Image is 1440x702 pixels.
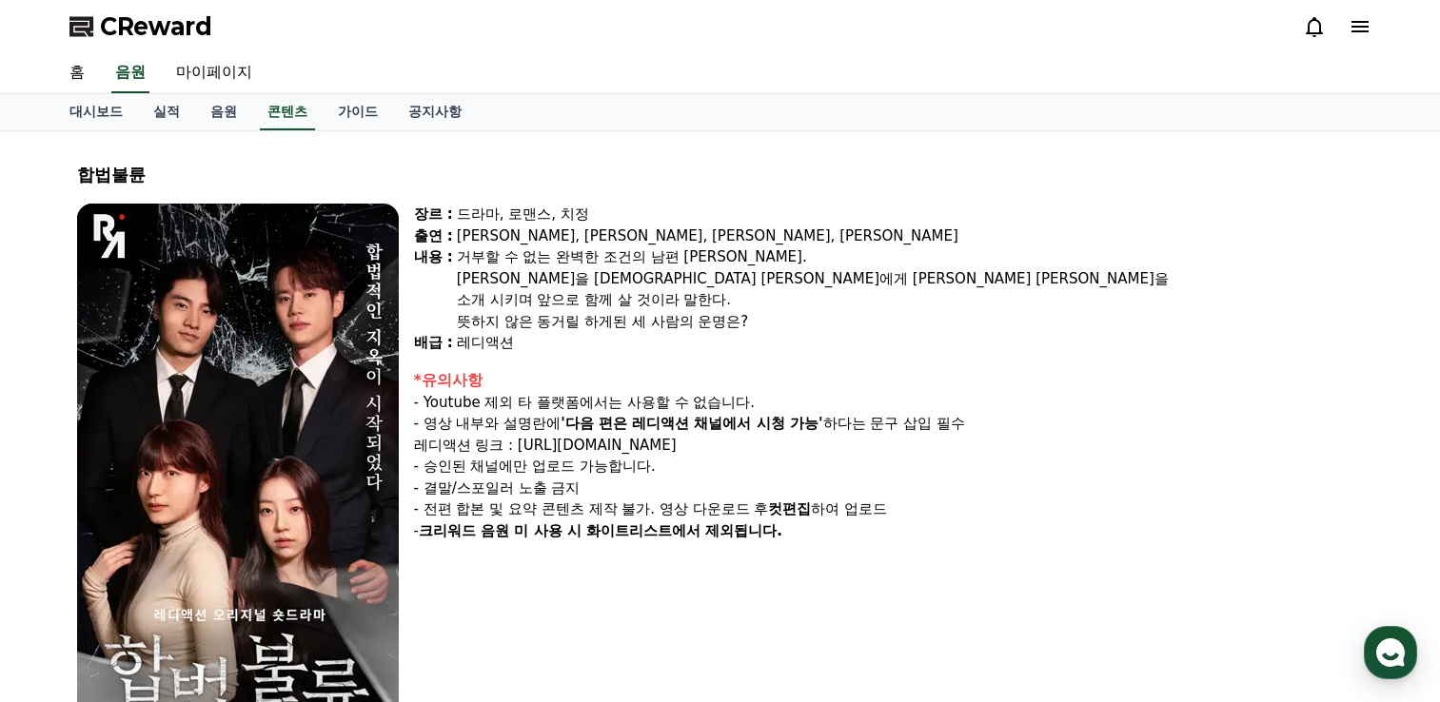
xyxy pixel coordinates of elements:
a: CReward [69,11,212,42]
a: 홈 [54,53,100,93]
a: 음원 [111,53,149,93]
div: [PERSON_NAME], [PERSON_NAME], [PERSON_NAME], [PERSON_NAME] [457,225,1364,247]
div: 내용 : [414,246,453,332]
div: 장르 : [414,204,453,225]
div: [PERSON_NAME]을 [DEMOGRAPHIC_DATA] [PERSON_NAME]에게 [PERSON_NAME] [PERSON_NAME]을 [457,268,1364,290]
div: 합법불륜 [77,162,1364,188]
div: - 영상 내부와 설명란에 하다는 문구 삽입 필수 레디액션 링크 : [URL][DOMAIN_NAME] [414,413,1364,456]
strong: 크리워드 음원 미 사용 시 화이트리스트에서 제외됩니다. [419,522,782,539]
span: CReward [100,11,212,42]
div: 레디액션 [457,332,1364,354]
a: 가이드 [323,94,393,130]
div: 배급 : [414,332,453,354]
a: 마이페이지 [161,53,267,93]
div: - 승인된 채널에만 업로드 가능합니다. [414,456,1364,478]
div: 소개 시키며 앞으로 함께 살 것이라 말한다. [457,289,1364,311]
div: 뜻하지 않은 동거릴 하게된 세 사람의 운명은? [457,311,1364,333]
div: - Youtube 제외 타 플랫폼에서는 사용할 수 없습니다. [414,392,1364,414]
a: 콘텐츠 [260,94,315,130]
strong: '다음 편은 레디액션 채널에서 시청 가능' [561,415,822,432]
div: *유의사항 [414,369,1364,392]
a: 공지사항 [393,94,477,130]
div: 드라마, 로맨스, 치정 [457,204,1364,225]
strong: 컷편집 [768,500,811,517]
a: 실적 [138,94,195,130]
div: - [414,520,1364,542]
div: - 결말/스포일러 노출 금지 [414,478,1364,499]
a: 대시보드 [54,94,138,130]
div: 거부할 수 없는 완벽한 조건의 남편 [PERSON_NAME]. [457,246,1364,268]
a: 음원 [195,94,252,130]
div: 출연 : [414,225,453,247]
div: - 전편 합본 및 요약 콘텐츠 제작 불가. 영상 다운로드 후 하여 업로드 [414,498,1364,520]
img: logo [77,204,142,268]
